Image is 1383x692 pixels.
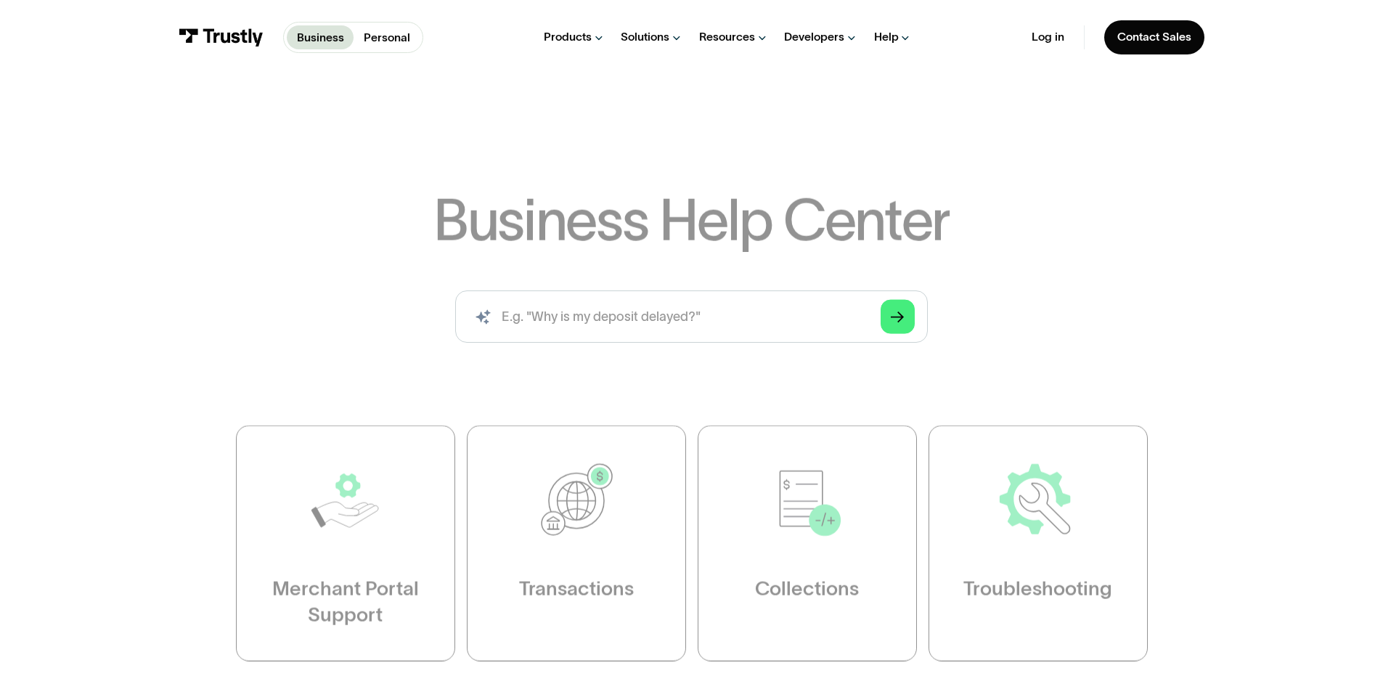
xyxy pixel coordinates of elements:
[467,425,686,661] a: Transactions
[928,425,1147,661] a: Troubleshooting
[699,30,755,44] div: Resources
[519,576,634,602] div: Transactions
[544,30,592,44] div: Products
[269,576,422,628] div: Merchant Portal Support
[433,192,950,249] h1: Business Help Center
[455,290,927,343] input: search
[963,576,1112,602] div: Troubleshooting
[455,290,927,343] form: Search
[287,25,354,49] a: Business
[1032,30,1064,44] a: Log in
[354,25,420,49] a: Personal
[784,30,844,44] div: Developers
[297,29,344,46] p: Business
[874,30,899,44] div: Help
[1117,30,1191,44] div: Contact Sales
[621,30,669,44] div: Solutions
[236,425,455,661] a: Merchant Portal Support
[1104,20,1204,54] a: Contact Sales
[364,29,410,46] p: Personal
[755,576,859,602] div: Collections
[179,28,264,46] img: Trustly Logo
[698,425,917,661] a: Collections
